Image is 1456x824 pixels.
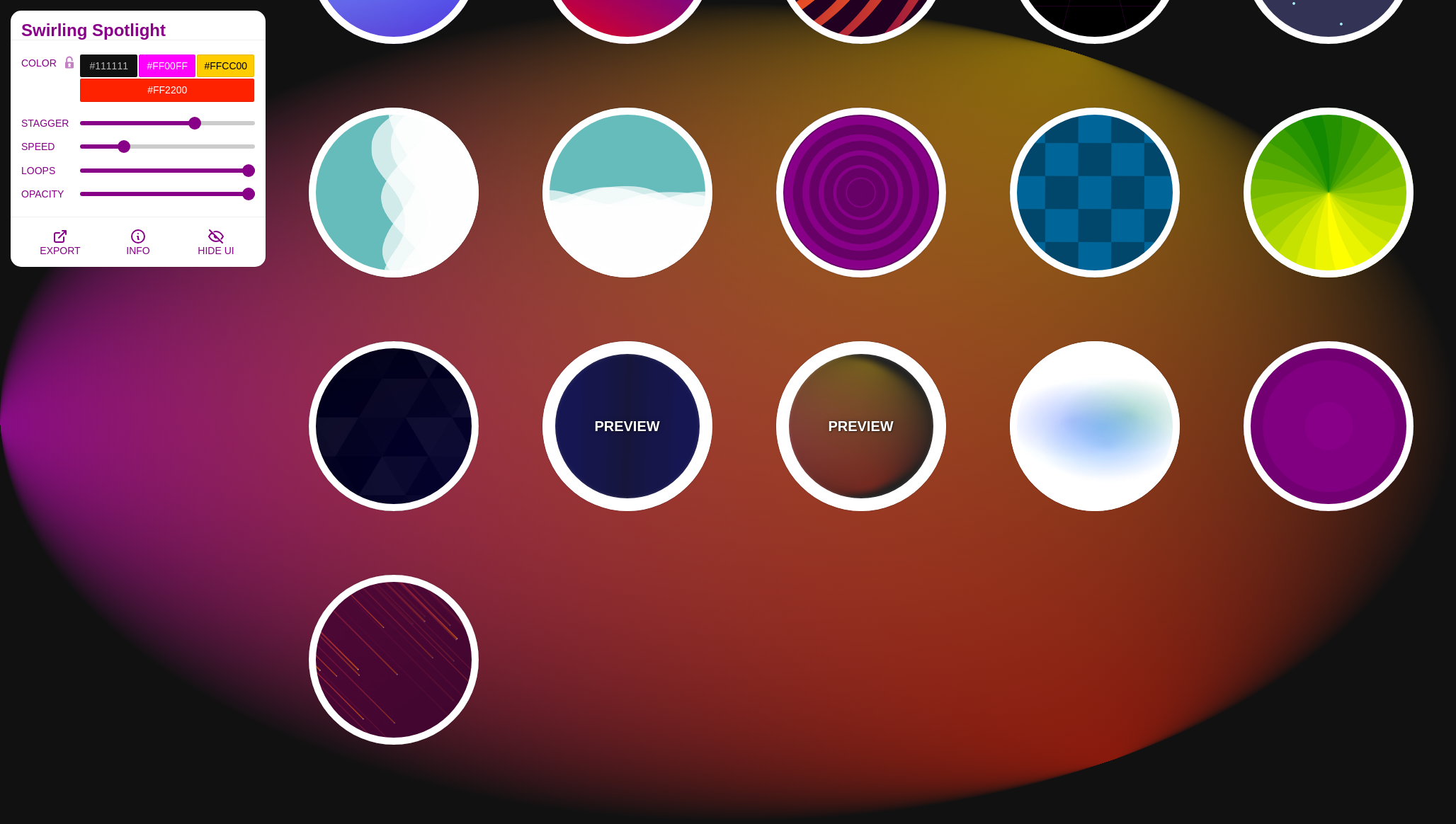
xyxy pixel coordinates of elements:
span: HIDE UI [198,245,234,256]
label: SPEED [21,137,80,156]
button: purple embedded circles that ripple out [1244,341,1414,511]
h2: Swirling Spotlight [21,25,255,36]
label: STAGGER [21,114,80,132]
label: LOOPS [21,161,80,180]
button: triangle pattern then glows dark magical colors [309,341,479,511]
button: a pinwheel background that spins [1244,108,1414,277]
p: PREVIEW [828,416,893,437]
button: blue chessboard pattern with seamless transforming loop [1010,108,1180,277]
button: Color Lock [59,54,80,74]
button: vertical flowing waves animated divider [309,108,479,277]
button: PREVIEWan oval that spins with an everchanging gradient [776,341,946,511]
button: moving streaks of red gradient lines over purple background [309,575,479,745]
p: PREVIEW [594,416,659,437]
span: INFO [126,245,149,256]
label: COLOR [21,54,59,103]
label: OPACITY [21,185,80,203]
button: HIDE UI [177,217,255,267]
button: EXPORT [21,217,99,267]
button: a subtle prismatic blur that spins [1010,341,1180,511]
button: horizontal flowing waves animated divider [542,108,712,277]
button: INFO [99,217,177,267]
button: PREVIEWblue curtain animation effect [542,341,712,511]
button: animated sequence of ripples [776,108,946,277]
span: EXPORT [40,245,80,256]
